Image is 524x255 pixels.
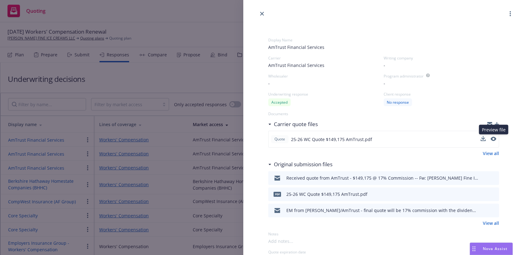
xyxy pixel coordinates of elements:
a: close [258,10,266,17]
span: pdf [274,192,281,196]
a: View all [483,150,499,157]
div: Quote expiration date [268,249,499,255]
button: preview file [491,191,497,198]
div: EM from [PERSON_NAME]/AmTrust - final quote will be 17% commission with the dividend plan -- Fw: ... [286,207,478,214]
button: preview file [491,137,496,141]
span: 25-26 WC Quote $149,175 AmTrust.pdf [291,136,372,143]
button: download file [481,191,486,198]
div: Accepted [268,98,291,106]
div: Preview file [479,125,508,135]
div: Underwriting response [268,92,384,97]
button: preview file [491,207,497,214]
div: Notes [268,231,499,237]
a: View all [483,220,499,226]
div: Documents [268,111,499,116]
button: Nova Assist [470,243,513,255]
button: preview file [491,135,496,143]
div: Original submission files [268,160,332,168]
button: preview file [491,174,497,182]
h3: Original submission files [274,160,332,168]
div: Display Name [268,37,499,43]
div: 25-26 WC Quote $149,175 AmTrust.pdf [286,191,367,197]
div: Program administrator [384,73,424,79]
span: AmTrust Financial Services [268,44,499,50]
h3: Carrier quote files [274,120,318,128]
span: Nova Assist [483,246,507,251]
button: download file [481,174,486,182]
button: download file [481,135,486,143]
div: Writing company [384,55,499,61]
span: - [384,80,385,87]
span: - [384,62,385,68]
button: download file [481,136,486,141]
div: Drag to move [470,243,478,255]
span: - [268,80,270,87]
div: Carrier [268,55,384,61]
div: Received quote from AmTrust - $149,175 @ 17% Commission -- Fw: [PERSON_NAME] Fine Ice Creams LLC ... [286,175,478,181]
div: Wholesaler [268,73,384,79]
div: No response [384,98,412,106]
div: Carrier quote files [268,120,318,128]
span: Quote [274,136,286,142]
button: download file [481,207,486,214]
span: AmTrust Financial Services [268,62,324,68]
div: Client response [384,92,499,97]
